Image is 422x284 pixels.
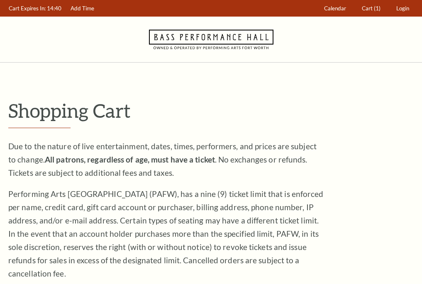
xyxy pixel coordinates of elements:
[393,0,413,17] a: Login
[45,155,215,164] strong: All patrons, regardless of age, must have a ticket
[396,5,409,12] span: Login
[67,0,98,17] a: Add Time
[8,187,324,280] p: Performing Arts [GEOGRAPHIC_DATA] (PAFW), has a nine (9) ticket limit that is enforced per name, ...
[362,5,373,12] span: Cart
[324,5,346,12] span: Calendar
[47,5,61,12] span: 14:40
[358,0,385,17] a: Cart (1)
[9,5,46,12] span: Cart Expires In:
[374,5,381,12] span: (1)
[8,100,414,121] p: Shopping Cart
[8,141,317,177] span: Due to the nature of live entertainment, dates, times, performers, and prices are subject to chan...
[320,0,350,17] a: Calendar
